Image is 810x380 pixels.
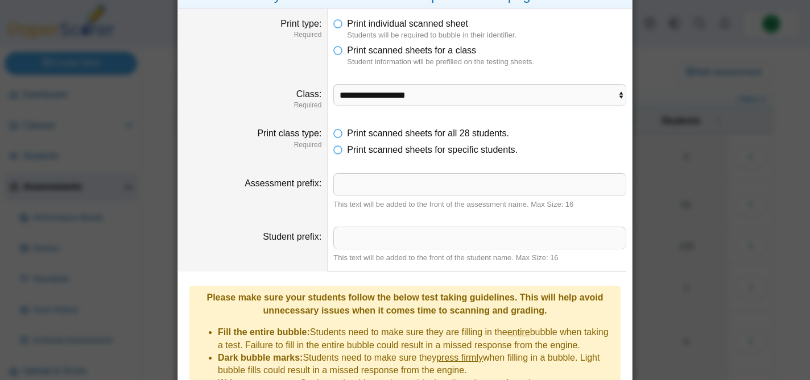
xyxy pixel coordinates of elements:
[347,128,509,138] span: Print scanned sheets for all 28 students.
[347,45,476,55] span: Print scanned sheets for a class
[184,101,321,110] dfn: Required
[347,30,626,40] dfn: Students will be required to bubble in their identifier.
[347,19,468,28] span: Print individual scanned sheet
[296,89,321,99] label: Class
[206,293,603,315] b: Please make sure your students follow the below test taking guidelines. This will help avoid unne...
[280,19,321,28] label: Print type
[218,353,303,362] b: Dark bubble marks:
[347,145,518,154] span: Print scanned sheets for specific students.
[218,327,310,337] b: Fill the entire bubble:
[507,327,530,337] u: entire
[184,30,321,40] dfn: Required
[333,199,626,210] div: This text will be added to the front of the assessment name. Max Size: 16
[263,232,321,241] label: Student prefix
[218,326,615,352] li: Students need to make sure they are filling in the bubble when taking a test. Failure to fill in ...
[257,128,321,138] label: Print class type
[245,178,321,188] label: Assessment prefix
[436,353,483,362] u: press firmly
[347,57,626,67] dfn: Student information will be prefilled on the testing sheets.
[184,140,321,150] dfn: Required
[333,253,626,263] div: This text will be added to the front of the student name. Max Size: 16
[218,352,615,377] li: Students need to make sure they when filling in a bubble. Light bubble fills could result in a mi...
